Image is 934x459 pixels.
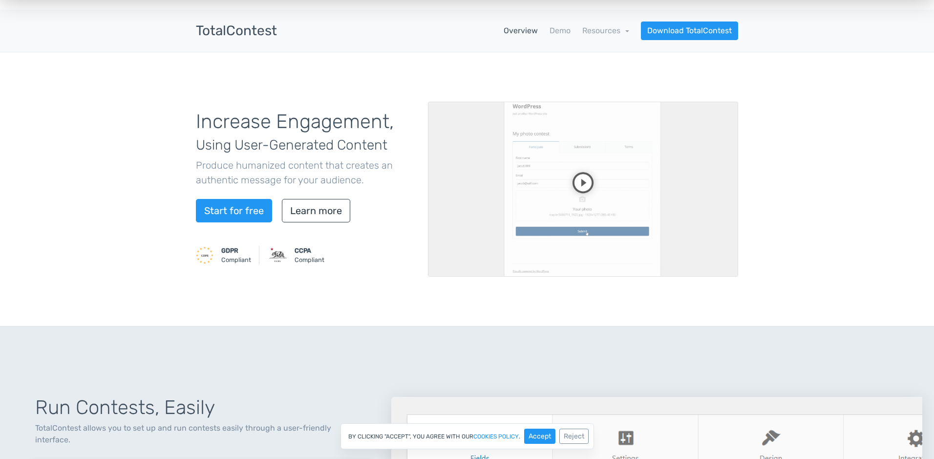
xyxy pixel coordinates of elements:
[295,246,324,264] small: Compliant
[35,422,368,446] p: TotalContest allows you to set up and run contests easily through a user-friendly interface.
[196,158,413,187] p: Produce humanized content that creates an authentic message for your audience.
[35,397,368,418] h1: Run Contests, Easily
[641,22,738,40] a: Download TotalContest
[524,429,555,444] button: Accept
[196,199,272,222] a: Start for free
[221,247,238,254] strong: GDPR
[196,111,413,154] h1: Increase Engagement,
[196,23,277,39] h3: TotalContest
[473,434,519,439] a: cookies policy
[196,137,387,153] span: Using User-Generated Content
[550,25,571,37] a: Demo
[582,26,629,35] a: Resources
[221,246,251,264] small: Compliant
[559,429,589,444] button: Reject
[196,246,213,264] img: GDPR
[340,423,594,449] div: By clicking "Accept", you agree with our .
[282,199,350,222] a: Learn more
[295,247,311,254] strong: CCPA
[504,25,538,37] a: Overview
[269,246,287,264] img: CCPA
